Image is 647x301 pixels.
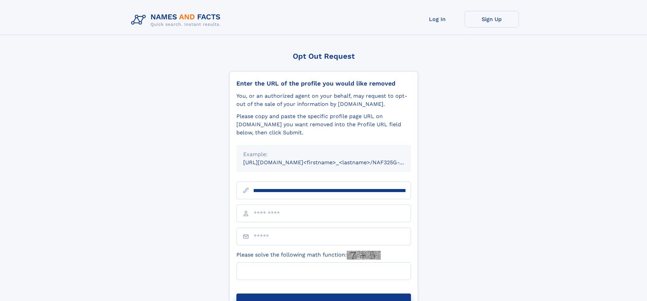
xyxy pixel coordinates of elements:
[236,92,411,108] div: You, or an authorized agent on your behalf, may request to opt-out of the sale of your informatio...
[236,251,381,260] label: Please solve the following math function:
[236,80,411,87] div: Enter the URL of the profile you would like removed
[243,150,404,158] div: Example:
[236,112,411,137] div: Please copy and paste the specific profile page URL on [DOMAIN_NAME] you want removed into the Pr...
[465,11,519,27] a: Sign Up
[243,159,424,166] small: [URL][DOMAIN_NAME]<firstname>_<lastname>/NAF325G-xxxxxxxx
[410,11,465,27] a: Log In
[229,52,418,60] div: Opt Out Request
[128,11,226,29] img: Logo Names and Facts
